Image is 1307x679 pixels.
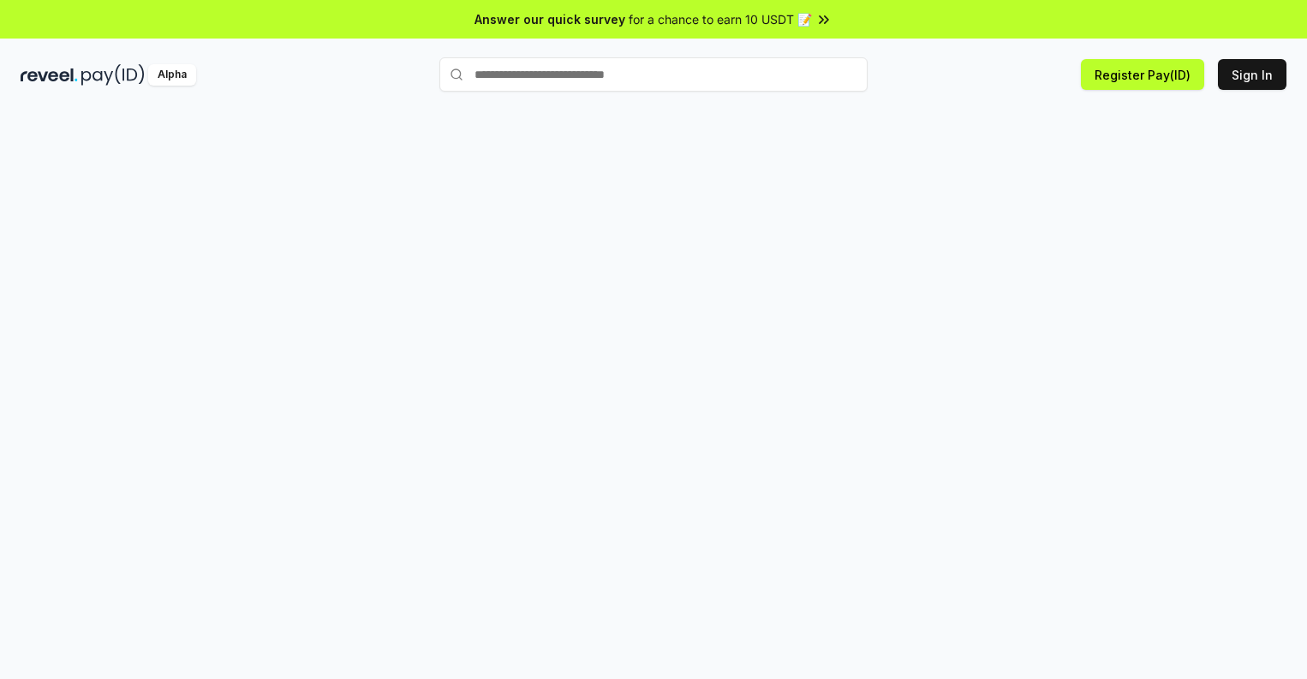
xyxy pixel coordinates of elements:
[21,64,78,86] img: reveel_dark
[629,10,812,28] span: for a chance to earn 10 USDT 📝
[148,64,196,86] div: Alpha
[1081,59,1204,90] button: Register Pay(ID)
[474,10,625,28] span: Answer our quick survey
[81,64,145,86] img: pay_id
[1218,59,1286,90] button: Sign In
